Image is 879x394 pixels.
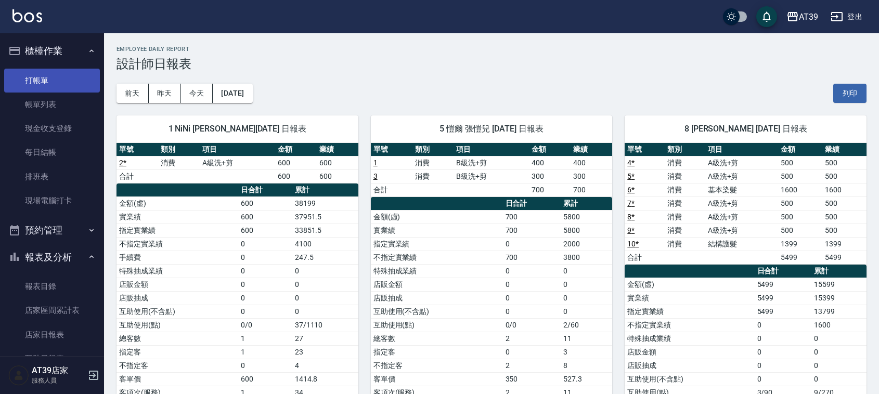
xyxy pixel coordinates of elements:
th: 項目 [200,143,275,156]
span: 1 NiNi [PERSON_NAME][DATE] 日報表 [129,124,346,134]
a: 互助日報表 [4,347,100,371]
table: a dense table [625,143,867,265]
th: 類別 [665,143,705,156]
td: 5800 [561,224,612,237]
td: 金額(虛) [371,210,503,224]
td: 消費 [412,156,454,169]
td: 0 [755,332,812,345]
th: 累計 [561,197,612,211]
td: 特殊抽成業績 [371,264,503,278]
td: 700 [503,251,561,264]
td: 500 [778,224,822,237]
td: 店販抽成 [371,291,503,305]
img: Person [8,365,29,386]
td: 指定實業績 [371,237,503,251]
td: A級洗+剪 [705,169,778,183]
td: 13799 [811,305,867,318]
td: 合計 [117,169,158,183]
th: 業績 [317,143,358,156]
td: 5499 [755,305,812,318]
td: 0 [238,264,292,278]
td: 1600 [811,318,867,332]
td: 店販金額 [625,345,754,359]
td: 0/0 [503,318,561,332]
td: 400 [571,156,612,169]
td: 11 [561,332,612,345]
td: 600 [317,156,358,169]
td: 總客數 [117,332,238,345]
th: 單號 [625,143,665,156]
td: 700 [529,183,571,196]
a: 排班表 [4,165,100,189]
td: 0 [755,372,812,386]
th: 單號 [117,143,158,156]
td: 基本染髮 [705,183,778,196]
td: 0 [503,305,561,318]
td: 0 [292,291,358,305]
span: 5 愷爾 張愷兒 [DATE] 日報表 [383,124,600,134]
th: 金額 [778,143,822,156]
td: 0 [561,291,612,305]
td: 0/0 [238,318,292,332]
td: 客單價 [371,372,503,386]
td: 指定客 [371,345,503,359]
td: 33851.5 [292,224,358,237]
td: 指定實業績 [625,305,754,318]
td: 600 [317,169,358,183]
p: 服務人員 [32,376,85,385]
a: 1 [373,159,378,167]
td: 結構護髮 [705,237,778,251]
td: 0 [811,359,867,372]
td: 1399 [778,237,822,251]
td: 不指定客 [117,359,238,372]
a: 現金收支登錄 [4,116,100,140]
td: 消費 [412,169,454,183]
td: 金額(虛) [117,196,238,210]
td: 500 [822,210,867,224]
td: 0 [503,278,561,291]
td: 1600 [822,183,867,196]
td: 5800 [561,210,612,224]
button: 預約管理 [4,217,100,244]
button: AT39 [782,6,822,28]
td: 不指定實業績 [371,251,503,264]
td: 0 [238,237,292,251]
a: 店家區間累計表 [4,298,100,322]
td: 27 [292,332,358,345]
td: 指定客 [117,345,238,359]
td: 店販抽成 [117,291,238,305]
td: 不指定客 [371,359,503,372]
a: 店家日報表 [4,323,100,347]
button: save [756,6,777,27]
td: 0 [811,332,867,345]
td: 300 [571,169,612,183]
td: A級洗+剪 [705,210,778,224]
a: 現場電腦打卡 [4,189,100,213]
td: 600 [238,210,292,224]
td: 手續費 [117,251,238,264]
td: 700 [571,183,612,196]
td: 0 [561,264,612,278]
a: 帳單列表 [4,93,100,116]
button: 櫃檯作業 [4,37,100,64]
td: 0 [238,305,292,318]
td: 1 [238,345,292,359]
button: 今天 [181,84,213,103]
td: 15399 [811,291,867,305]
td: 互助使用(不含點) [117,305,238,318]
td: 總客數 [371,332,503,345]
td: 700 [503,210,561,224]
td: 0 [238,291,292,305]
button: 前天 [117,84,149,103]
td: 300 [529,169,571,183]
td: 247.5 [292,251,358,264]
th: 金額 [529,143,571,156]
td: A級洗+剪 [705,196,778,210]
td: 互助使用(點) [371,318,503,332]
td: 0 [292,305,358,318]
td: A級洗+剪 [705,156,778,169]
td: 合計 [371,183,412,196]
td: 37/1110 [292,318,358,332]
td: 500 [778,196,822,210]
td: 0 [755,345,812,359]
